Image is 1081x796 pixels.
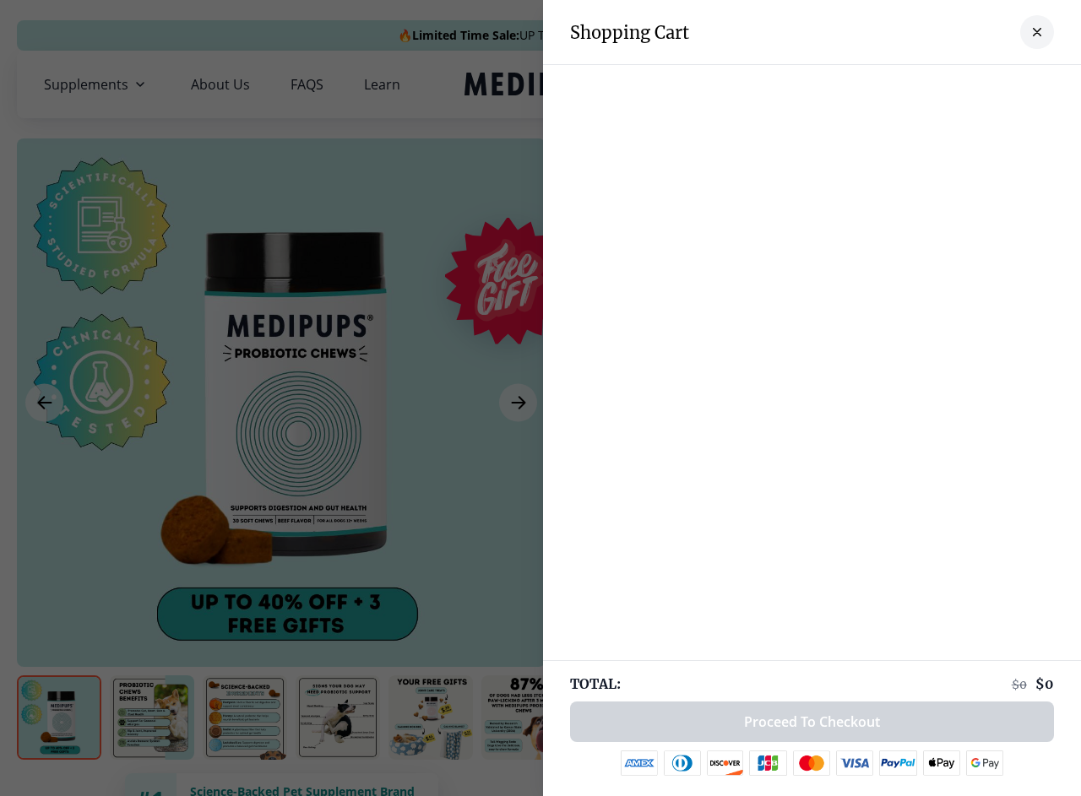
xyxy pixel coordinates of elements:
img: amex [621,750,658,776]
h3: Shopping Cart [570,22,689,43]
img: mastercard [793,750,830,776]
img: diners-club [664,750,701,776]
img: visa [836,750,873,776]
span: TOTAL: [570,674,621,693]
img: jcb [749,750,787,776]
img: paypal [879,750,917,776]
img: google [966,750,1004,776]
span: $ 0 [1035,675,1054,692]
img: discover [707,750,744,776]
img: apple [923,750,960,776]
button: close-cart [1020,15,1054,49]
span: $ 0 [1012,677,1027,692]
